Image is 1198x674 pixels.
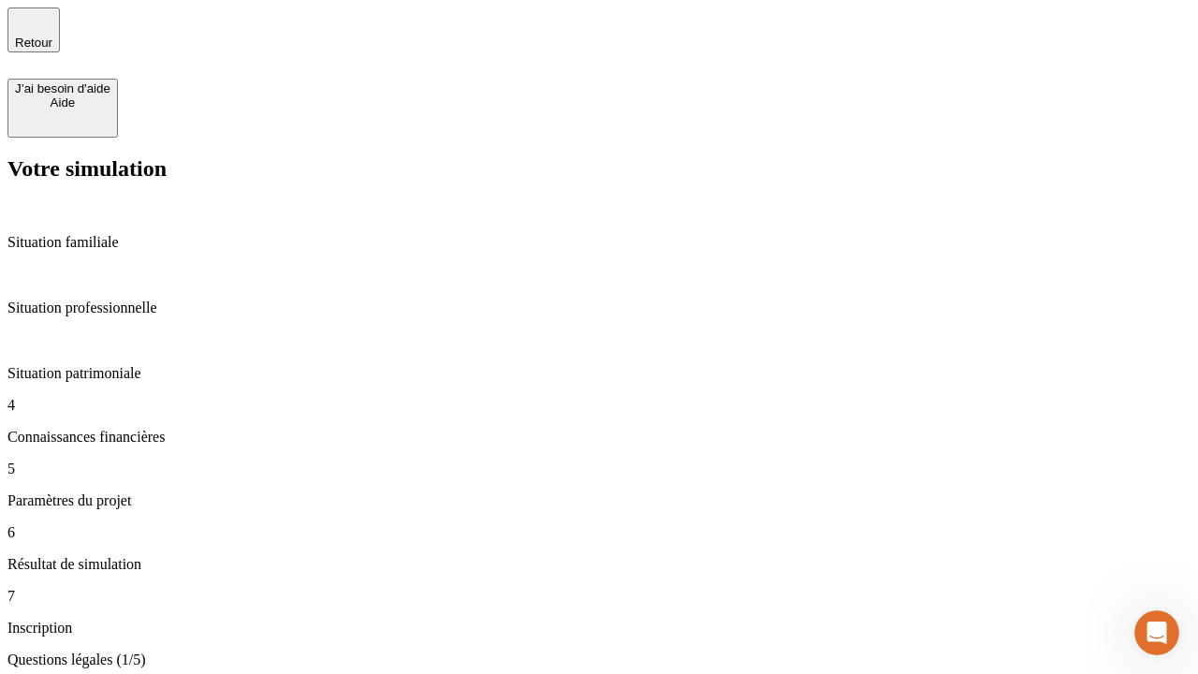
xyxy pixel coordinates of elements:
[7,461,1191,477] p: 5
[7,492,1191,509] p: Paramètres du projet
[7,652,1191,668] p: Questions légales (1/5)
[7,300,1191,316] p: Situation professionnelle
[7,524,1191,541] p: 6
[7,556,1191,573] p: Résultat de simulation
[15,36,52,50] span: Retour
[7,429,1191,446] p: Connaissances financières
[1134,610,1179,655] iframe: Intercom live chat
[7,365,1191,382] p: Situation patrimoniale
[7,156,1191,182] h2: Votre simulation
[15,81,110,95] div: J’ai besoin d'aide
[15,95,110,110] div: Aide
[7,234,1191,251] p: Situation familiale
[7,620,1191,637] p: Inscription
[7,79,118,138] button: J’ai besoin d'aideAide
[7,588,1191,605] p: 7
[7,397,1191,414] p: 4
[7,7,60,52] button: Retour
